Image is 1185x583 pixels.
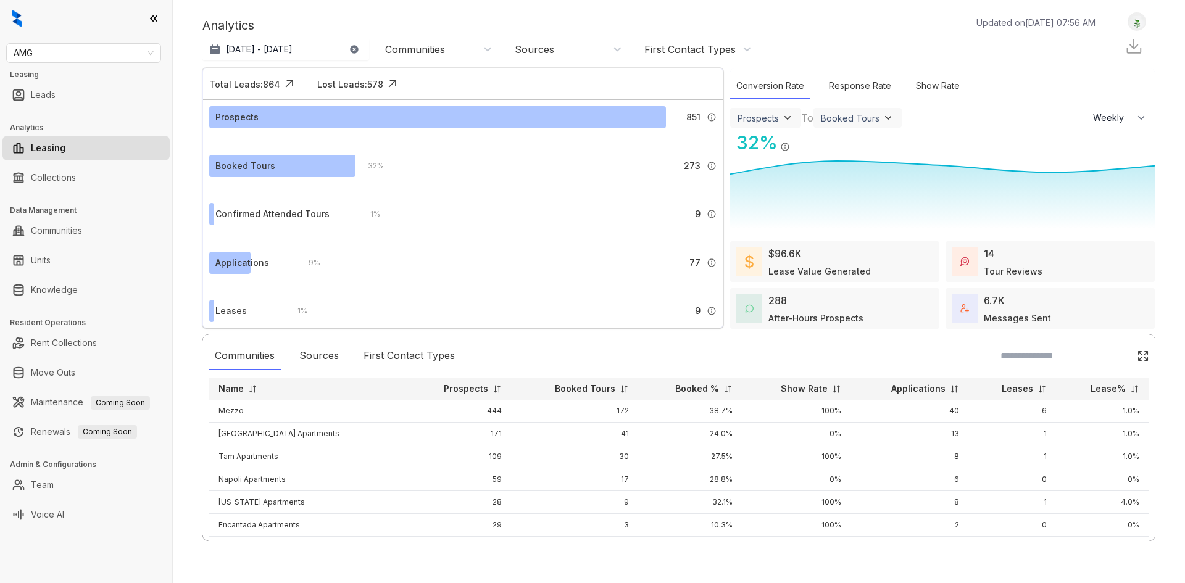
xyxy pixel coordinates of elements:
[1057,491,1149,514] td: 4.0%
[984,246,994,261] div: 14
[960,257,969,266] img: TourReviews
[2,165,170,190] li: Collections
[781,112,794,124] img: ViewFilterArrow
[780,142,790,152] img: Info
[851,491,970,514] td: 8
[821,113,879,123] div: Booked Tours
[512,514,638,537] td: 3
[768,246,802,261] div: $96.6K
[742,423,850,445] td: 0%
[801,110,813,125] div: To
[910,73,966,99] div: Show Rate
[1137,350,1149,362] img: Click Icon
[512,537,638,560] td: 0
[31,473,54,497] a: Team
[950,384,959,394] img: sorting
[969,491,1057,514] td: 1
[78,425,137,439] span: Coming Soon
[209,342,281,370] div: Communities
[969,423,1057,445] td: 1
[407,514,512,537] td: 29
[969,537,1057,560] td: 0
[781,382,828,395] p: Show Rate
[1057,514,1149,537] td: 0%
[639,491,743,514] td: 32.1%
[209,491,407,514] td: [US_STATE] Apartments
[209,423,407,445] td: [GEOGRAPHIC_DATA] Apartments
[1057,423,1149,445] td: 1.0%
[639,423,743,445] td: 24.0%
[31,83,56,107] a: Leads
[960,304,969,313] img: TotalFum
[851,423,970,445] td: 13
[209,445,407,468] td: Tam Apartments
[358,207,380,221] div: 1 %
[218,382,244,395] p: Name
[742,514,850,537] td: 100%
[742,468,850,491] td: 0%
[984,265,1042,278] div: Tour Reviews
[707,209,717,219] img: Info
[1130,384,1139,394] img: sorting
[385,43,445,56] div: Communities
[357,342,461,370] div: First Contact Types
[707,306,717,316] img: Info
[644,43,736,56] div: First Contact Types
[31,360,75,385] a: Move Outs
[215,256,269,270] div: Applications
[969,445,1057,468] td: 1
[639,468,743,491] td: 28.8%
[620,384,629,394] img: sorting
[675,382,719,395] p: Booked %
[12,10,22,27] img: logo
[1057,468,1149,491] td: 0%
[639,537,743,560] td: 0%
[248,384,257,394] img: sorting
[695,304,701,318] span: 9
[851,468,970,491] td: 6
[689,256,701,270] span: 77
[738,113,779,123] div: Prospects
[639,514,743,537] td: 10.3%
[444,382,488,395] p: Prospects
[2,390,170,415] li: Maintenance
[891,382,946,395] p: Applications
[202,38,369,60] button: [DATE] - [DATE]
[1111,350,1121,361] img: SearchIcon
[407,400,512,423] td: 444
[832,384,841,394] img: sorting
[742,537,850,560] td: 0%
[31,278,78,302] a: Knowledge
[10,122,172,133] h3: Analytics
[31,502,64,527] a: Voice AI
[215,110,259,124] div: Prospects
[742,400,850,423] td: 100%
[976,16,1096,29] p: Updated on [DATE] 07:56 AM
[202,16,254,35] p: Analytics
[31,218,82,243] a: Communities
[639,445,743,468] td: 27.5%
[555,382,615,395] p: Booked Tours
[280,75,299,93] img: Click Icon
[209,400,407,423] td: Mezzo
[1091,382,1126,395] p: Lease%
[2,136,170,160] li: Leasing
[355,159,384,173] div: 32 %
[984,293,1005,308] div: 6.7K
[730,73,810,99] div: Conversion Rate
[745,254,754,269] img: LeaseValue
[2,248,170,273] li: Units
[695,207,701,221] span: 9
[512,491,638,514] td: 9
[10,69,172,80] h3: Leasing
[512,445,638,468] td: 30
[851,514,970,537] td: 2
[684,159,701,173] span: 273
[2,502,170,527] li: Voice AI
[91,396,150,410] span: Coming Soon
[882,112,894,124] img: ViewFilterArrow
[2,83,170,107] li: Leads
[2,278,170,302] li: Knowledge
[2,218,170,243] li: Communities
[1057,445,1149,468] td: 1.0%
